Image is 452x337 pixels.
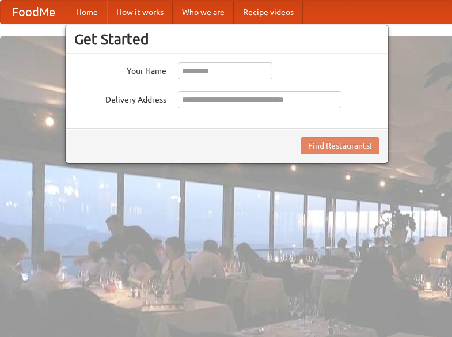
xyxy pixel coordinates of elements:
[173,1,234,24] a: Who we are
[301,137,379,154] button: Find Restaurants!
[74,31,379,48] h3: Get Started
[107,1,173,24] a: How it works
[234,1,303,24] a: Recipe videos
[74,91,166,105] label: Delivery Address
[1,1,67,24] a: FoodMe
[74,62,166,77] label: Your Name
[67,1,107,24] a: Home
